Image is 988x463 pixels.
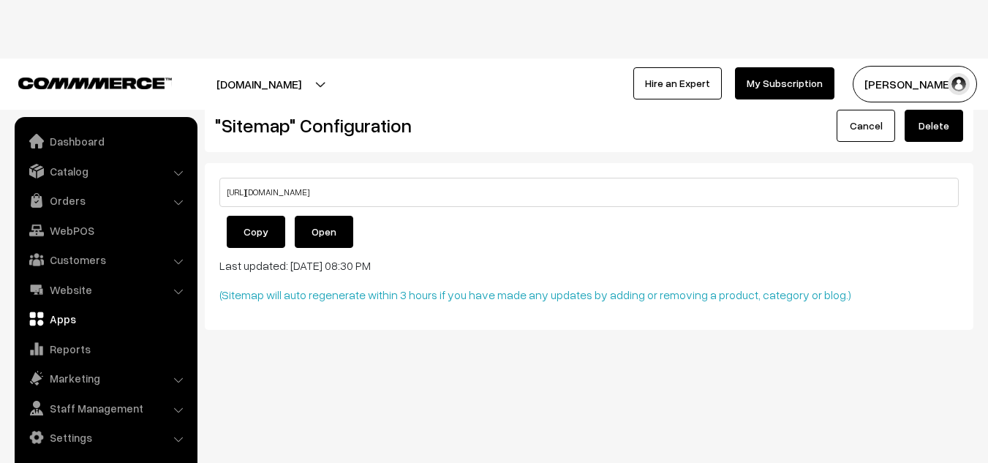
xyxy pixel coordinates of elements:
[18,424,192,451] a: Settings
[165,66,352,102] button: [DOMAIN_NAME]
[18,78,172,89] img: COMMMERCE
[18,128,192,154] a: Dashboard
[853,66,977,102] button: [PERSON_NAME]…
[905,110,963,142] a: Delete
[948,73,970,95] img: user
[837,110,895,142] a: Cancel
[18,187,192,214] a: Orders
[18,158,192,184] a: Catalog
[219,257,959,274] p: Last updated: [DATE] 08:30 PM
[295,216,353,248] a: Open
[735,67,834,99] a: My Subscription
[18,395,192,421] a: Staff Management
[215,114,706,137] h2: "Sitemap" Configuration
[18,365,192,391] a: Marketing
[219,286,959,304] p: (Sitemap will auto regenerate within 3 hours if you have made any updates by adding or removing a...
[18,217,192,244] a: WebPOS
[18,276,192,303] a: Website
[18,336,192,362] a: Reports
[227,216,285,248] button: Copy
[18,246,192,273] a: Customers
[633,67,722,99] a: Hire an Expert
[18,73,146,91] a: COMMMERCE
[18,306,192,332] a: Apps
